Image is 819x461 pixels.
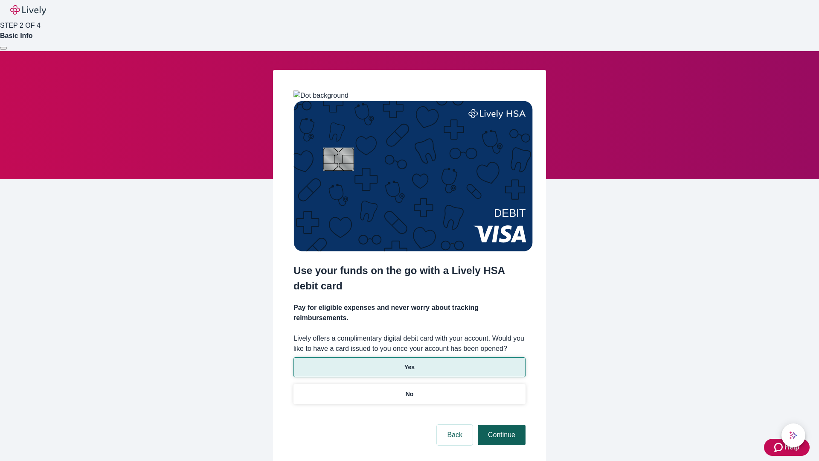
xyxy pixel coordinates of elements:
button: Zendesk support iconHelp [764,439,810,456]
h4: Pay for eligible expenses and never worry about tracking reimbursements. [293,303,526,323]
img: Dot background [293,90,349,101]
p: Yes [404,363,415,372]
span: Help [784,442,799,452]
button: No [293,384,526,404]
button: chat [781,423,805,447]
label: Lively offers a complimentary digital debit card with your account. Would you like to have a card... [293,333,526,354]
img: Debit card [293,101,533,251]
h2: Use your funds on the go with a Lively HSA debit card [293,263,526,294]
svg: Zendesk support icon [774,442,784,452]
svg: Lively AI Assistant [789,431,798,440]
button: Continue [478,425,526,445]
p: No [406,390,414,399]
img: Lively [10,5,46,15]
button: Yes [293,357,526,377]
button: Back [437,425,473,445]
